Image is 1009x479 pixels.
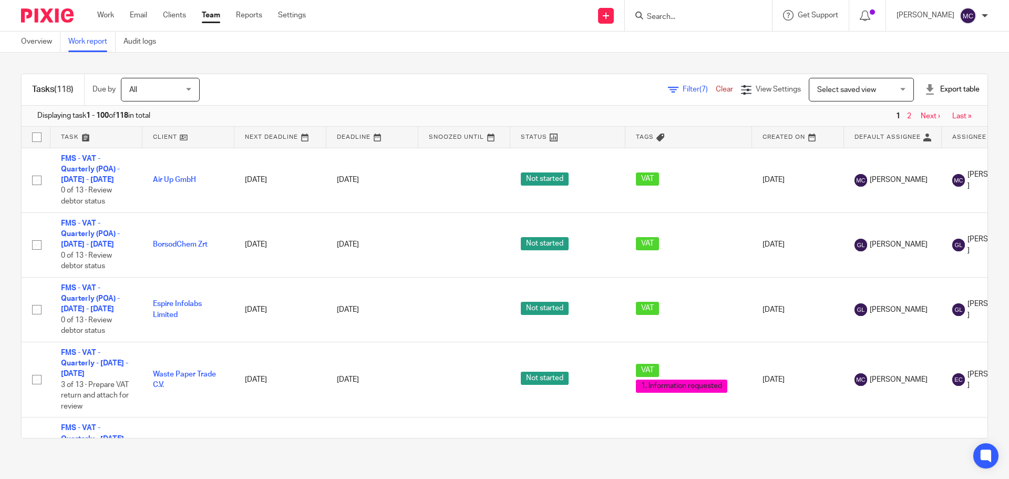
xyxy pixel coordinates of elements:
a: FMS - VAT - Quarterly - [DATE] - [DATE] [61,424,128,453]
span: 1 [893,110,903,123]
span: 1. Information requested [636,380,727,393]
img: svg%3E [854,303,867,316]
span: 0 of 13 · Review debtor status [61,317,112,335]
span: VAT [636,364,659,377]
a: FMS - VAT - Quarterly - [DATE] - [DATE] [61,349,128,378]
td: [DATE] [752,212,844,277]
span: 0 of 13 · Review debtor status [61,187,112,206]
img: svg%3E [952,303,965,316]
a: Next › [921,113,940,120]
span: VAT [636,302,659,315]
span: [PERSON_NAME] [870,175,928,185]
img: Pixie [21,8,74,23]
a: Settings [278,10,306,21]
img: svg%3E [854,239,867,251]
a: Waste Paper Trade C.V. [153,371,216,389]
td: [DATE] [234,277,326,342]
a: Espire Infolabs Limited [153,300,202,318]
img: svg%3E [854,174,867,187]
a: FMS - VAT - Quarterly (POA) - [DATE] - [DATE] [61,284,120,313]
span: [PERSON_NAME] [870,239,928,250]
span: Select saved view [817,86,876,94]
a: FMS - VAT - Quarterly (POA) - [DATE] - [DATE] [61,220,120,249]
span: VAT [636,172,659,186]
nav: pager [893,112,972,120]
div: [DATE] [337,239,408,250]
h1: Tasks [32,84,74,95]
span: VAT [636,237,659,250]
td: [DATE] [234,212,326,277]
span: View Settings [756,86,801,93]
span: [PERSON_NAME] [870,304,928,315]
span: All [129,86,137,94]
span: (118) [54,85,74,94]
a: Clients [163,10,186,21]
a: Clear [716,86,733,93]
a: Email [130,10,147,21]
input: Search [646,13,740,22]
a: BorsodChem Zrt [153,241,208,248]
div: [DATE] [337,304,408,315]
a: 2 [907,113,911,120]
td: [DATE] [752,342,844,417]
p: [PERSON_NAME] [897,10,954,21]
span: Filter [683,86,716,93]
span: Not started [521,237,569,250]
img: svg%3E [952,239,965,251]
a: Work report [68,32,116,52]
img: svg%3E [952,373,965,386]
a: Reports [236,10,262,21]
img: svg%3E [960,7,976,24]
a: FMS - VAT - Quarterly (POA) - [DATE] - [DATE] [61,155,120,184]
span: (7) [699,86,708,93]
td: [DATE] [234,342,326,417]
img: svg%3E [854,373,867,386]
div: [DATE] [337,374,408,385]
p: Due by [92,84,116,95]
div: Export table [924,84,980,95]
a: Audit logs [123,32,164,52]
span: Not started [521,372,569,385]
span: [PERSON_NAME] [870,374,928,385]
a: Air Up GmbH [153,176,196,184]
span: 0 of 13 · Review debtor status [61,252,112,270]
span: Not started [521,172,569,186]
span: Not started [521,302,569,315]
span: Displaying task of in total [37,110,150,121]
td: [DATE] [234,148,326,212]
a: Team [202,10,220,21]
b: 118 [116,112,128,119]
b: 1 - 100 [86,112,109,119]
span: 3 of 13 · Prepare VAT return and attach for review [61,381,129,410]
span: Get Support [798,12,838,19]
td: [DATE] [752,148,844,212]
td: [DATE] [752,277,844,342]
a: Work [97,10,114,21]
a: Overview [21,32,60,52]
span: Tags [636,134,654,140]
img: svg%3E [952,174,965,187]
a: Last » [952,113,972,120]
div: [DATE] [337,175,408,185]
